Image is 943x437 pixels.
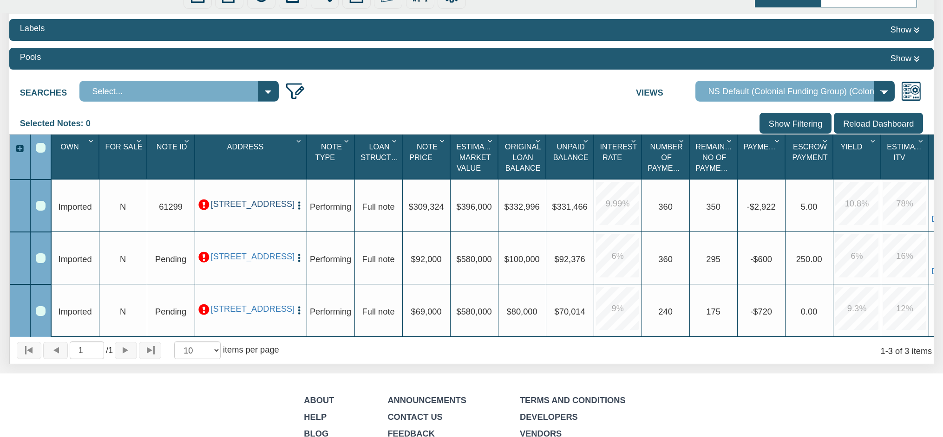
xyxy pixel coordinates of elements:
input: Reload Dashboard [834,113,923,134]
div: Unpaid Balance Sort None [549,138,593,175]
img: views.png [901,81,922,102]
div: Column Menu [390,135,401,146]
div: Original Loan Balance Sort None [501,138,545,175]
div: 6.0 [835,234,878,277]
div: Column Menu [485,135,497,146]
span: $69,000 [411,306,442,316]
span: $332,996 [504,201,540,211]
div: 9.0 [596,287,639,330]
div: Sort None [740,138,785,175]
div: Sort None [309,138,354,175]
div: Column Menu [86,135,98,146]
div: Note Price Sort None [405,138,450,175]
span: Imported [59,254,92,263]
div: Sort None [788,138,832,175]
span: $309,324 [409,201,444,211]
span: N [120,201,126,211]
div: Column Menu [438,135,449,146]
button: Page to last [139,342,161,359]
a: Terms and Conditions [520,395,626,405]
div: Column Menu [773,135,784,146]
span: -$600 [750,254,772,263]
div: Sort None [453,138,498,175]
label: Views [636,81,695,99]
a: Contact Us [387,412,442,422]
div: Row 3, Row Selection Checkbox [36,306,46,316]
div: Interest Rate Sort None [596,138,641,175]
span: $92,376 [555,254,585,263]
div: Sort None [836,138,880,175]
div: Pools [20,51,41,63]
div: Escrow Payment Sort None [788,138,832,175]
span: 360 [658,201,672,211]
span: N [120,306,126,316]
button: Show [887,51,923,66]
div: Column Menu [134,135,146,146]
span: Full note [362,201,395,211]
abbr: of [106,345,108,355]
button: Press to open the note menu [294,304,304,316]
div: For Sale Sort None [102,138,146,175]
span: Full note [362,254,395,263]
span: $92,000 [411,254,442,263]
div: 9.3 [835,287,878,330]
div: Column Menu [533,135,545,146]
div: Own Sort None [54,138,98,175]
div: Number Of Payments Sort None [644,138,689,175]
div: Payment(P&I) Sort None [740,138,785,175]
div: Sort None [692,138,737,175]
div: Expand All [10,143,30,155]
span: 240 [658,306,672,316]
span: Estimated Itv [887,142,930,161]
button: Press to open the note menu [294,251,304,263]
span: Loan Structure [360,142,407,161]
div: Estimated Itv Sort None [884,138,928,175]
div: Labels [20,22,45,34]
label: Searches [20,81,79,99]
button: Page forward [115,342,137,359]
span: Original Loan Balance [505,142,541,172]
span: -$2,922 [747,201,776,211]
span: $100,000 [504,254,540,263]
div: Note Id Sort None [150,138,194,175]
div: Loan Structure Sort None [357,138,402,175]
span: Interest Rate [600,142,637,161]
span: 295 [706,254,720,263]
div: 9.99 [596,182,639,225]
a: Announcements [387,395,466,405]
span: Imported [59,201,92,211]
div: Sort None [884,138,928,175]
span: Address [227,142,264,151]
div: Yield Sort None [836,138,880,175]
div: Sort None [54,138,98,175]
div: Sort None [501,138,545,175]
div: Row 2, Row Selection Checkbox [36,253,46,263]
div: Column Menu [725,135,736,146]
span: items per page [223,345,279,354]
span: $580,000 [457,306,492,316]
div: Sort None [357,138,402,175]
img: cell-menu.png [294,200,304,211]
div: Sort None [596,138,641,175]
span: N [120,254,126,263]
span: 360 [658,254,672,263]
a: 12136 Willowdell Dr, Dallas, TX, 75243 [211,199,291,209]
span: Performing [310,201,351,211]
span: 1 3 of 3 items [881,346,932,356]
span: $580,000 [457,254,492,263]
div: Remaining No Of Payments Sort None [692,138,737,175]
span: Yield [841,142,863,151]
div: Column Menu [342,135,354,146]
div: Sort None [102,138,146,175]
div: 10.8 [835,182,878,225]
a: Developers [520,412,578,422]
div: Column Menu [629,135,641,146]
div: Select All [36,143,46,153]
div: Selected Notes: 0 [20,113,98,134]
span: Imported [59,306,92,316]
img: edit_filter_icon.png [285,81,306,102]
input: Show Filtering [760,113,832,134]
span: 350 [706,201,720,211]
div: Sort None [150,138,194,175]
